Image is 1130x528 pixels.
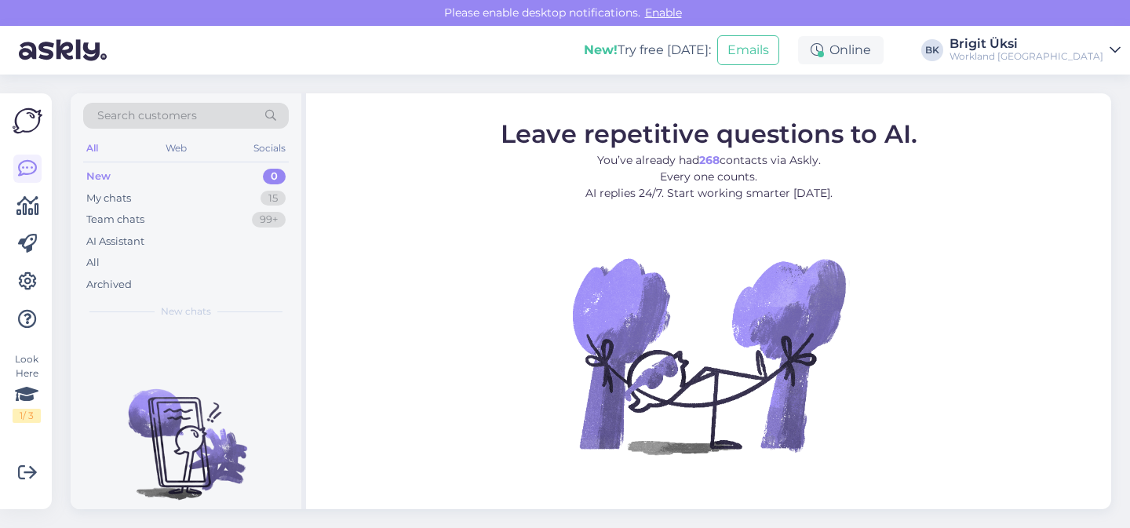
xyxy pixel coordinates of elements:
[250,138,289,158] div: Socials
[252,212,286,228] div: 99+
[567,214,850,497] img: No Chat active
[97,107,197,124] span: Search customers
[501,118,917,149] span: Leave repetitive questions to AI.
[717,35,779,65] button: Emails
[950,38,1103,50] div: Brigit Üksi
[86,277,132,293] div: Archived
[86,234,144,249] div: AI Assistant
[13,352,41,423] div: Look Here
[584,41,711,60] div: Try free [DATE]:
[86,191,131,206] div: My chats
[501,152,917,202] p: You’ve already had contacts via Askly. Every one counts. AI replies 24/7. Start working smarter [...
[71,361,301,502] img: No chats
[83,138,101,158] div: All
[13,106,42,136] img: Askly Logo
[640,5,687,20] span: Enable
[950,38,1121,63] a: Brigit ÜksiWorkland [GEOGRAPHIC_DATA]
[950,50,1103,63] div: Workland [GEOGRAPHIC_DATA]
[86,169,111,184] div: New
[584,42,618,57] b: New!
[263,169,286,184] div: 0
[162,138,190,158] div: Web
[86,212,144,228] div: Team chats
[261,191,286,206] div: 15
[13,409,41,423] div: 1 / 3
[921,39,943,61] div: BK
[699,153,720,167] b: 268
[161,304,211,319] span: New chats
[798,36,884,64] div: Online
[86,255,100,271] div: All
